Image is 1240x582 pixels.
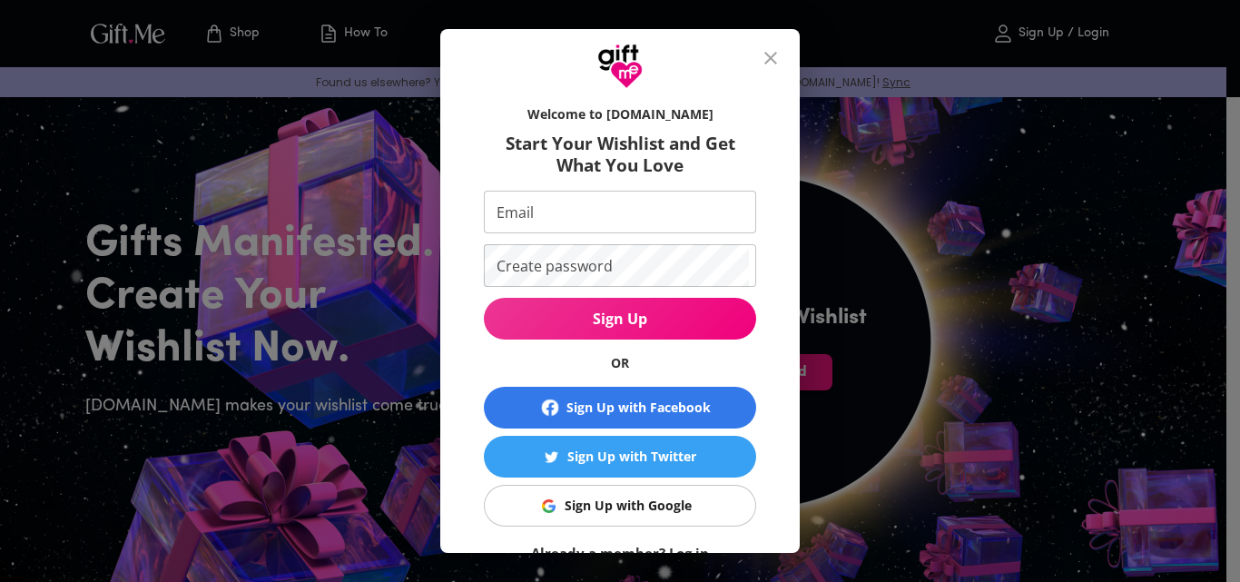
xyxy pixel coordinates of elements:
h6: OR [484,354,756,372]
button: Sign Up with GoogleSign Up with Google [484,485,756,527]
img: Sign Up with Twitter [545,450,558,464]
img: Sign Up with Google [542,499,556,513]
div: Sign Up with Google [565,496,692,516]
div: Sign Up with Twitter [567,447,696,467]
button: Sign Up with TwitterSign Up with Twitter [484,436,756,478]
button: close [749,36,792,80]
button: Sign Up [484,298,756,340]
img: GiftMe Logo [597,44,643,89]
a: Already a member? Log in [531,544,709,562]
button: Sign Up with Facebook [484,387,756,429]
span: Sign Up [484,309,756,329]
h6: Start Your Wishlist and Get What You Love [484,133,756,176]
div: Sign Up with Facebook [566,398,711,418]
h6: Welcome to [DOMAIN_NAME] [484,105,756,123]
